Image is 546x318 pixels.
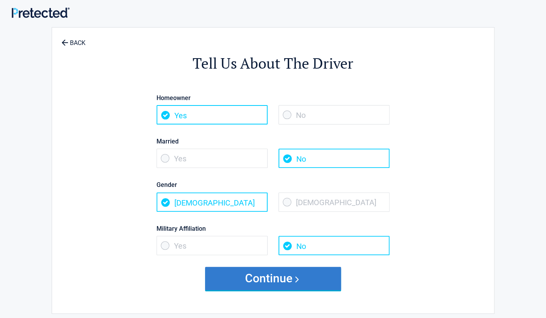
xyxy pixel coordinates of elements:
[12,7,70,18] img: Main Logo
[205,267,341,290] button: Continue
[156,236,268,255] span: Yes
[60,33,87,46] a: BACK
[156,192,268,212] span: [DEMOGRAPHIC_DATA]
[278,105,390,124] span: No
[156,93,390,103] label: Homeowner
[278,192,390,212] span: [DEMOGRAPHIC_DATA]
[156,105,268,124] span: Yes
[156,223,390,234] label: Military Affiliation
[278,236,390,255] span: No
[278,149,390,168] span: No
[95,54,451,73] h2: Tell Us About The Driver
[156,149,268,168] span: Yes
[156,180,390,190] label: Gender
[156,136,390,147] label: Married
